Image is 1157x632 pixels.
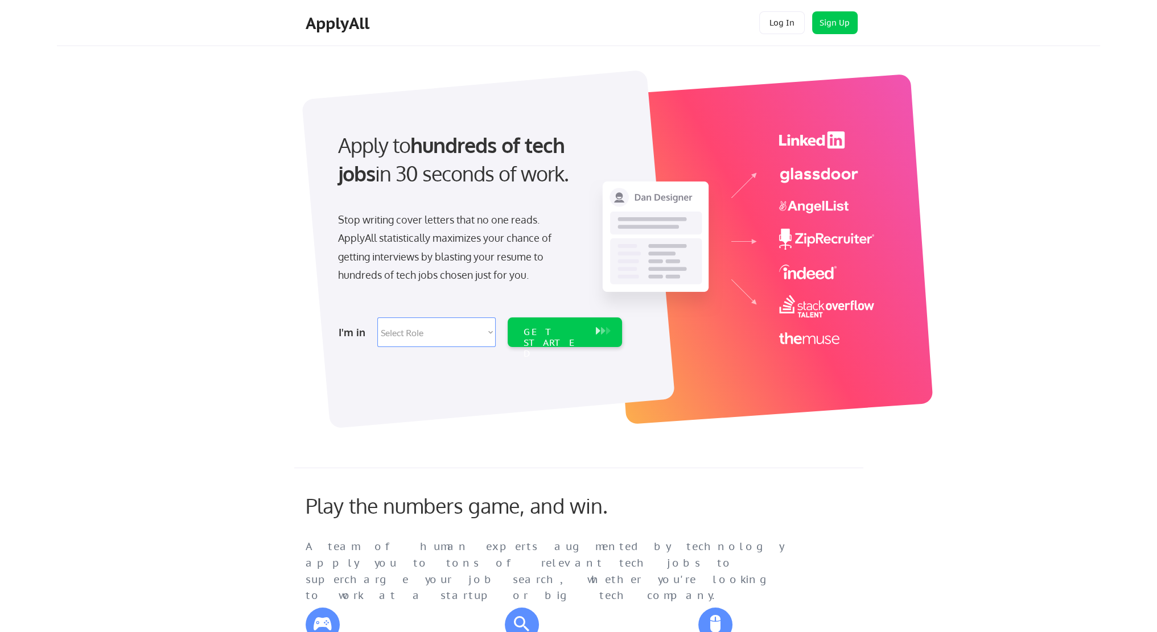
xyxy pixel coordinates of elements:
button: Log In [759,11,805,34]
div: I'm in [339,323,370,341]
div: Play the numbers game, and win. [306,493,658,518]
div: Apply to in 30 seconds of work. [338,131,617,188]
div: A team of human experts augmented by technology apply you to tons of relevant tech jobs to superc... [306,539,806,604]
div: ApplyAll [306,14,373,33]
div: Stop writing cover letters that no one reads. ApplyAll statistically maximizes your chance of get... [338,210,572,284]
div: GET STARTED [524,327,584,360]
strong: hundreds of tech jobs [338,132,570,186]
button: Sign Up [812,11,858,34]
